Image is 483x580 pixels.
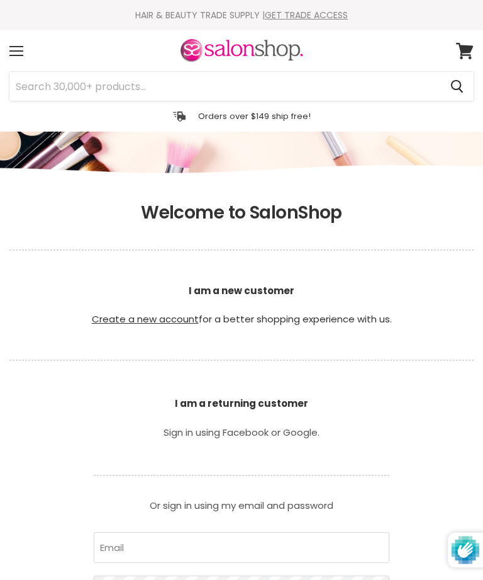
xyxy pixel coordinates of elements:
[440,72,474,101] button: Search
[9,72,440,101] input: Search
[92,312,199,326] a: Create a new account
[189,284,294,297] b: I am a new customer
[452,533,479,567] img: Protected by hCaptcha
[9,71,474,101] form: Product
[9,202,474,224] h1: Welcome to SalonShop
[198,111,311,122] p: Orders over $149 ship free!
[94,428,389,437] p: Sign in using Facebook or Google.
[265,9,348,21] a: GET TRADE ACCESS
[9,256,474,355] p: for a better shopping experience with us.
[175,397,308,410] b: I am a returning customer
[94,491,389,510] p: Or sign in using my email and password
